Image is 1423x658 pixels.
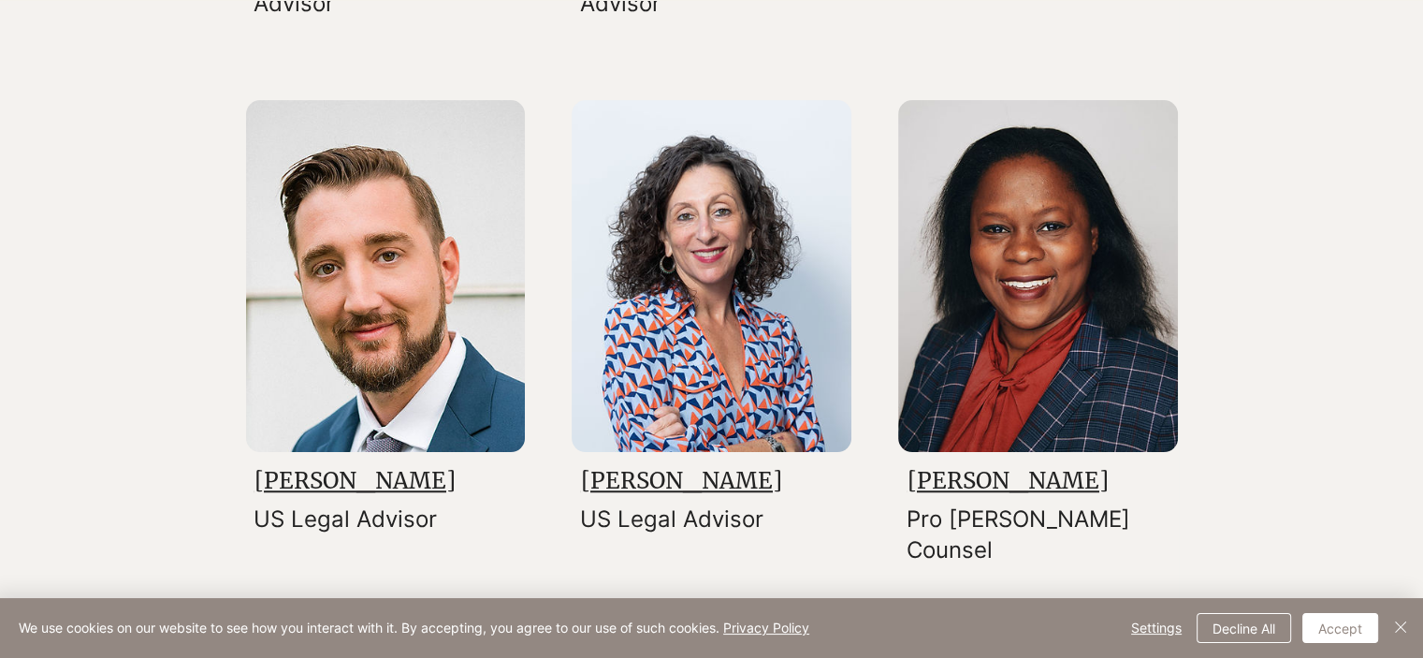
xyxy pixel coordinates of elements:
p: Pro [PERSON_NAME] Counsel [907,504,1158,566]
button: Decline All [1197,613,1291,643]
p: US Legal Advisor [254,504,505,535]
button: Close [1389,613,1412,643]
a: [PERSON_NAME] [581,466,782,495]
a: [PERSON_NAME] [908,466,1109,495]
a: Privacy Policy [723,620,809,636]
p: US Legal Advisor [580,504,832,535]
span: Settings [1131,614,1182,642]
span: We use cookies on our website to see how you interact with it. By accepting, you agree to our use... [19,620,809,636]
button: Accept [1302,613,1378,643]
img: Close [1389,616,1412,638]
a: [PERSON_NAME] [254,466,456,495]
